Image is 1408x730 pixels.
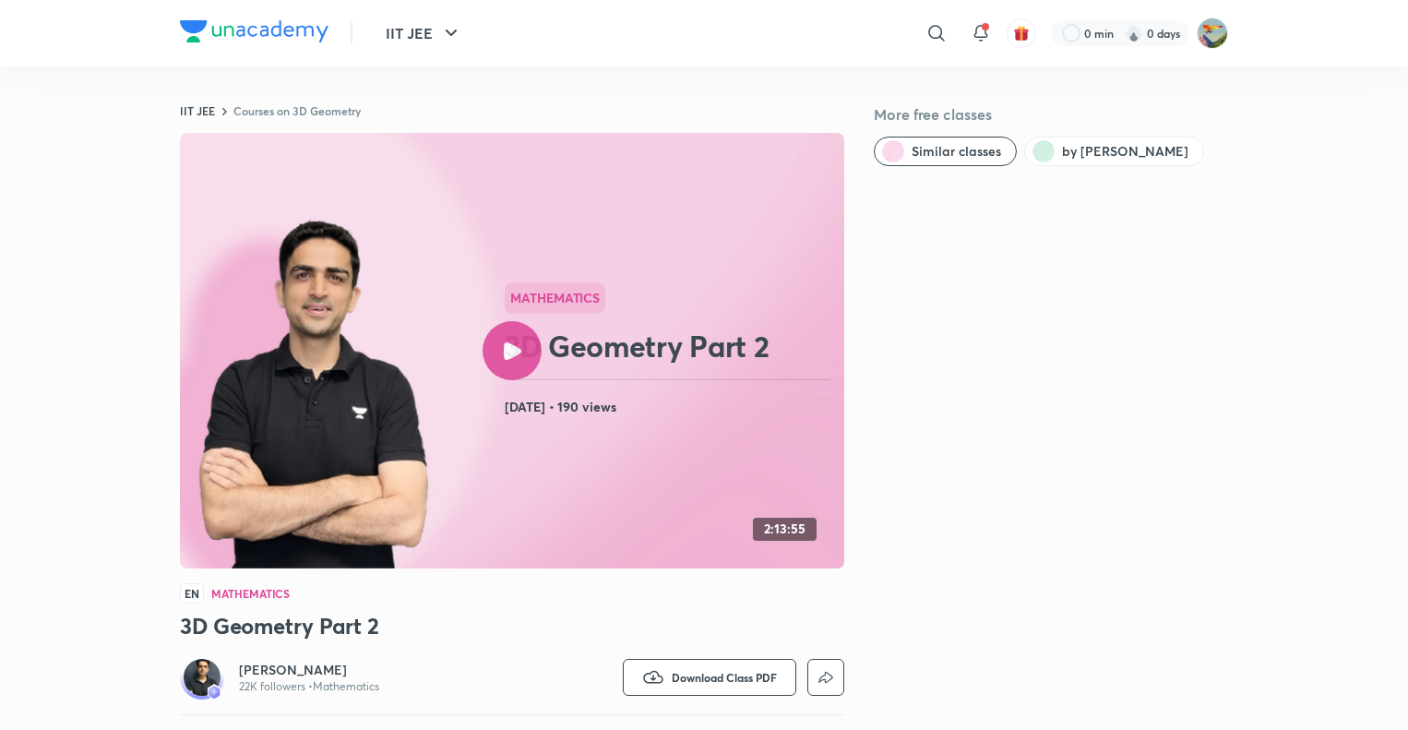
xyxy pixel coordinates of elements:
[375,15,473,52] button: IIT JEE
[239,661,379,679] a: [PERSON_NAME]
[211,588,290,599] h4: Mathematics
[505,328,837,365] h2: 3D Geometry Part 2
[180,655,224,700] a: Avatarbadge
[208,686,221,699] img: badge
[672,670,777,685] span: Download Class PDF
[1125,24,1143,42] img: streak
[239,679,379,694] p: 22K followers • Mathematics
[180,611,844,640] h3: 3D Geometry Part 2
[180,583,204,604] span: EN
[1007,18,1036,48] button: avatar
[180,20,328,42] img: Company Logo
[874,137,1017,166] button: Similar classes
[1197,18,1228,49] img: Riyan wanchoo
[233,103,361,118] a: Courses on 3D Geometry
[505,395,837,419] h4: [DATE] • 190 views
[184,659,221,696] img: Avatar
[1024,137,1204,166] button: by Arvind Kalia
[874,103,1228,126] h5: More free classes
[912,142,1001,161] span: Similar classes
[180,103,215,118] a: IIT JEE
[764,521,805,537] h4: 2:13:55
[180,20,328,47] a: Company Logo
[1013,25,1030,42] img: avatar
[1062,142,1188,161] span: by Arvind Kalia
[623,659,796,696] button: Download Class PDF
